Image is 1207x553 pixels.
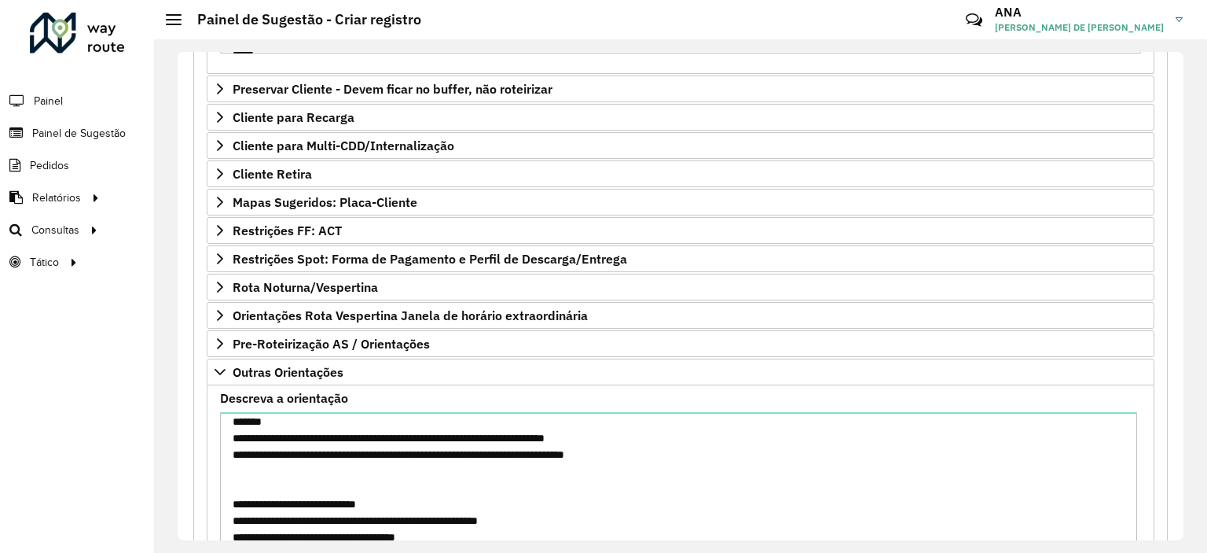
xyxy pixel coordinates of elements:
span: Pedidos [30,157,69,174]
a: Contato Rápido [957,3,991,37]
span: Consultas [31,222,79,238]
span: Restrições Spot: Forma de Pagamento e Perfil de Descarga/Entrega [233,253,627,265]
a: Rota Noturna/Vespertina [207,274,1154,300]
span: Cliente Retira [233,168,312,180]
span: Mapas Sugeridos: Placa-Cliente [233,196,417,208]
span: [PERSON_NAME] DE [PERSON_NAME] [995,20,1164,35]
a: Restrições Spot: Forma de Pagamento e Perfil de Descarga/Entrega [207,245,1154,272]
span: Painel [34,93,63,109]
span: Pre-Roteirização AS / Orientações [233,337,430,350]
a: Cliente para Multi-CDD/Internalização [207,132,1154,159]
span: Preservar Cliente - Devem ficar no buffer, não roteirizar [233,83,552,95]
a: Mapas Sugeridos: Placa-Cliente [207,189,1154,216]
span: Orientações Rota Vespertina Janela de horário extraordinária [233,309,588,322]
span: Cliente para Recarga [233,111,354,124]
h3: ANA [995,5,1164,20]
span: Restrições FF: ACT [233,224,342,237]
span: Outras Orientações [233,366,343,378]
a: Preservar Cliente - Devem ficar no buffer, não roteirizar [207,76,1154,102]
h2: Painel de Sugestão - Criar registro [182,11,421,28]
span: Relatórios [32,190,81,206]
a: Pre-Roteirização AS / Orientações [207,330,1154,357]
a: Outras Orientações [207,359,1154,385]
a: Cliente Retira [207,160,1154,187]
label: Descreva a orientação [220,389,348,407]
a: Restrições FF: ACT [207,217,1154,244]
span: Painel de Sugestão [32,125,126,142]
a: Orientações Rota Vespertina Janela de horário extraordinária [207,302,1154,329]
span: Cliente para Multi-CDD/Internalização [233,139,454,152]
a: Cliente para Recarga [207,104,1154,131]
span: Tático [30,254,59,271]
span: Rota Noturna/Vespertina [233,281,378,293]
